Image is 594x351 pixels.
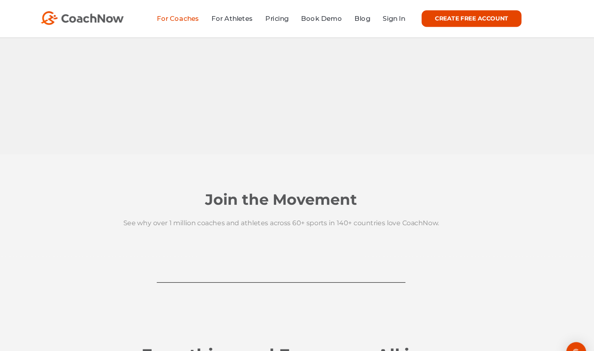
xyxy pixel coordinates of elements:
[225,180,369,198] span: Join the Movement
[218,220,376,244] iframe: Embedded CTA
[393,14,414,21] a: Sign In
[179,14,219,21] a: For Coaches
[316,14,355,21] a: Book Demo
[367,14,381,21] a: Blog
[430,10,525,26] a: CREATE FREE ACCOUNT
[231,14,270,21] a: For Athletes
[567,324,586,343] div: Open Intercom Messenger
[147,208,447,215] span: See why over 1 million coaches and athletes across 60+ sports in 140+ countries love CoachNow.
[282,14,304,21] a: Pricing
[69,11,148,24] img: CoachNow Logo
